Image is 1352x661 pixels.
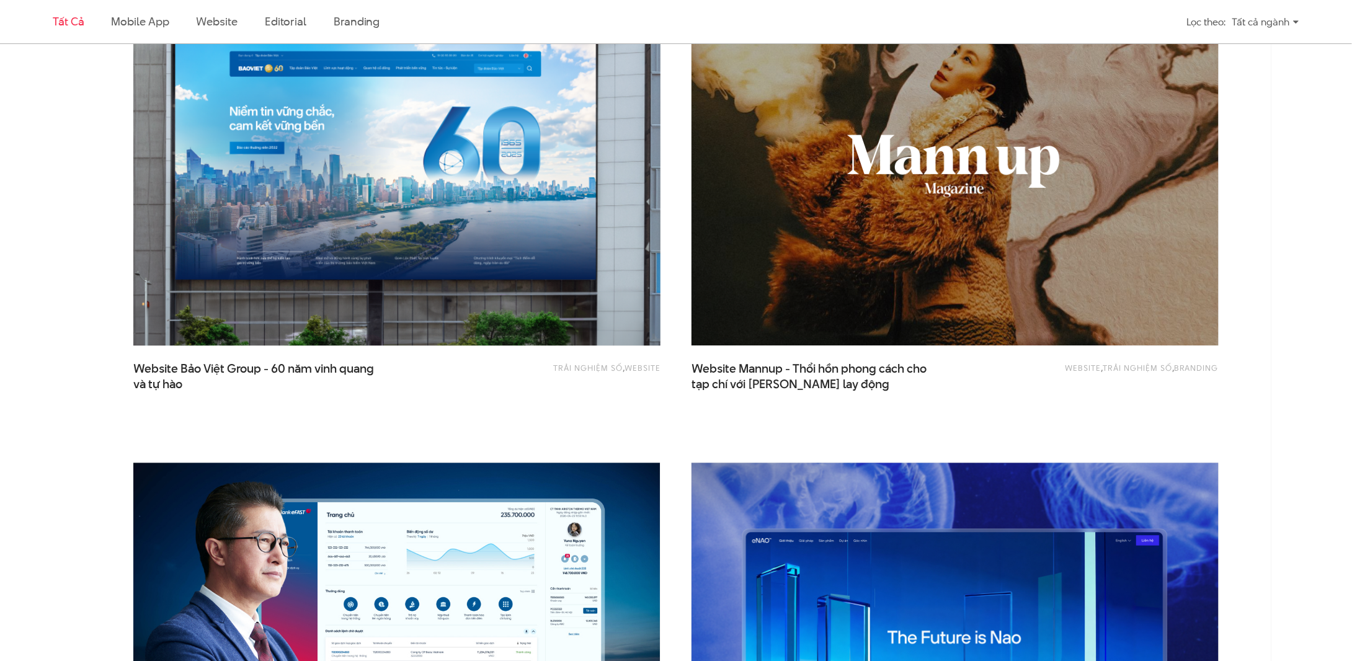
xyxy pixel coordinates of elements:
[53,14,84,29] a: Tất cả
[334,14,380,29] a: Branding
[1103,362,1172,373] a: Trải nghiệm số
[133,376,182,393] span: và tự hào
[692,361,940,392] a: Website Mannup - Thổi hồn phong cách chotạp chí với [PERSON_NAME] lay động
[692,376,889,393] span: tạp chí với [PERSON_NAME] lay động
[133,361,381,392] a: Website Bảo Việt Group - 60 năm vinh quangvà tự hào
[1008,361,1219,386] div: , ,
[1187,11,1226,33] div: Lọc theo:
[111,14,169,29] a: Mobile app
[1174,362,1219,373] a: Branding
[692,361,940,392] span: Website Mannup - Thổi hồn phong cách cho
[553,362,623,373] a: Trải nghiệm số
[1065,362,1101,373] a: Website
[133,361,381,392] span: Website Bảo Việt Group - 60 năm vinh quang
[625,362,660,373] a: Website
[265,14,306,29] a: Editorial
[450,361,660,386] div: ,
[1232,11,1299,33] div: Tất cả ngành
[197,14,238,29] a: Website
